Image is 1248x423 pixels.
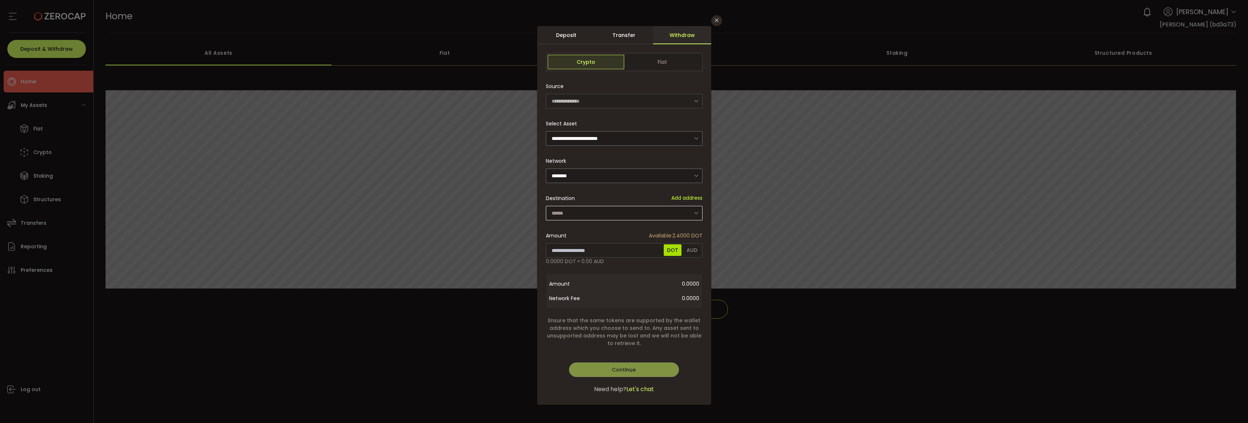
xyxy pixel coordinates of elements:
[607,277,699,291] span: 0.0000
[537,26,711,405] div: dialog
[569,362,679,377] button: Continue
[549,291,607,306] span: Network Fee
[683,244,701,256] span: AUD
[537,26,595,44] div: Deposit
[1086,132,1248,423] iframe: Chat Widget
[546,120,581,127] label: Select Asset
[546,232,567,240] span: Amount
[649,232,703,240] span: 2.4000 DOT
[546,258,604,265] span: 0.0000 DOT ≈ 0.00 AUD
[626,385,654,394] span: Let's chat
[607,291,699,306] span: 0.0000
[711,15,722,26] button: Close
[546,79,564,94] span: Source
[671,194,703,202] span: Add address
[546,195,575,202] span: Destination
[594,385,626,394] span: Need help?
[664,244,681,256] span: DOT
[624,55,701,69] span: Fiat
[653,26,711,44] div: Withdraw
[649,232,672,239] span: Available:
[595,26,653,44] div: Transfer
[546,157,571,165] label: Network
[546,317,703,347] span: Ensure that the same tokens are supported by the wallet address which you choose to send to. Any ...
[612,366,636,373] span: Continue
[548,55,624,69] span: Crypto
[549,277,607,291] span: Amount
